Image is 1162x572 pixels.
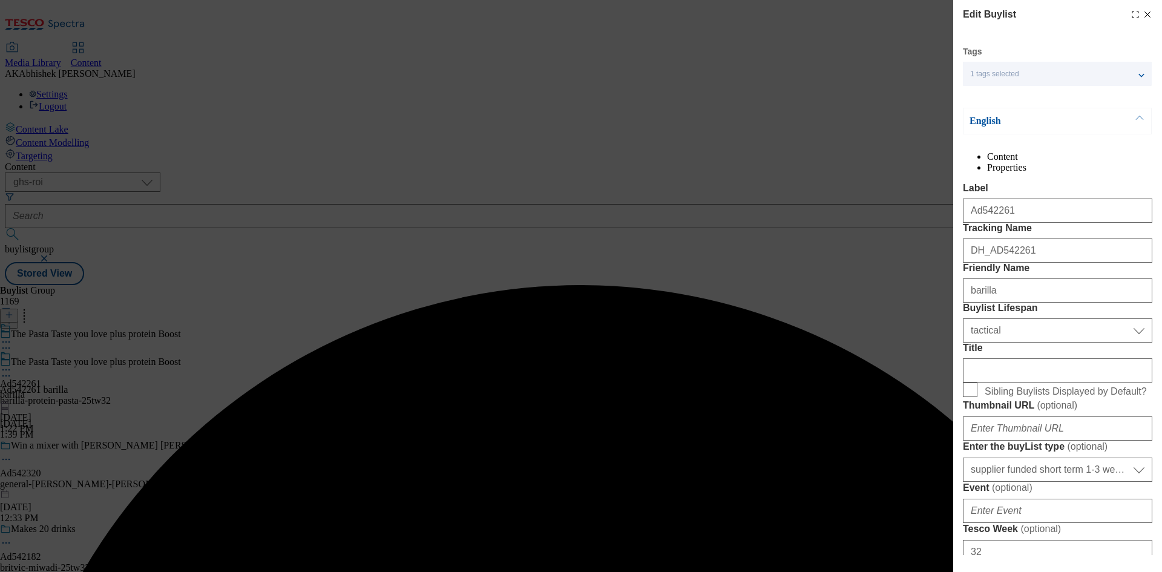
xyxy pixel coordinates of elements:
[985,386,1147,397] span: Sibling Buylists Displayed by Default?
[963,416,1152,441] input: Enter Thumbnail URL
[963,238,1152,263] input: Enter Tracking Name
[987,151,1152,162] li: Content
[992,482,1032,493] span: ( optional )
[963,183,1152,194] label: Label
[963,223,1152,234] label: Tracking Name
[1020,524,1061,534] span: ( optional )
[963,499,1152,523] input: Enter Event
[963,540,1152,564] input: Enter Tesco Week
[963,343,1152,353] label: Title
[963,523,1152,535] label: Tesco Week
[1037,400,1077,410] span: ( optional )
[963,358,1152,383] input: Enter Title
[963,62,1152,86] button: 1 tags selected
[963,441,1152,453] label: Enter the buyList type
[970,70,1019,79] span: 1 tags selected
[963,263,1152,274] label: Friendly Name
[963,7,1016,22] h4: Edit Buylist
[987,162,1152,173] li: Properties
[963,278,1152,303] input: Enter Friendly Name
[963,482,1152,494] label: Event
[1067,441,1108,452] span: ( optional )
[963,399,1152,412] label: Thumbnail URL
[963,199,1152,223] input: Enter Label
[963,48,982,55] label: Tags
[970,115,1097,127] p: English
[963,303,1152,314] label: Buylist Lifespan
